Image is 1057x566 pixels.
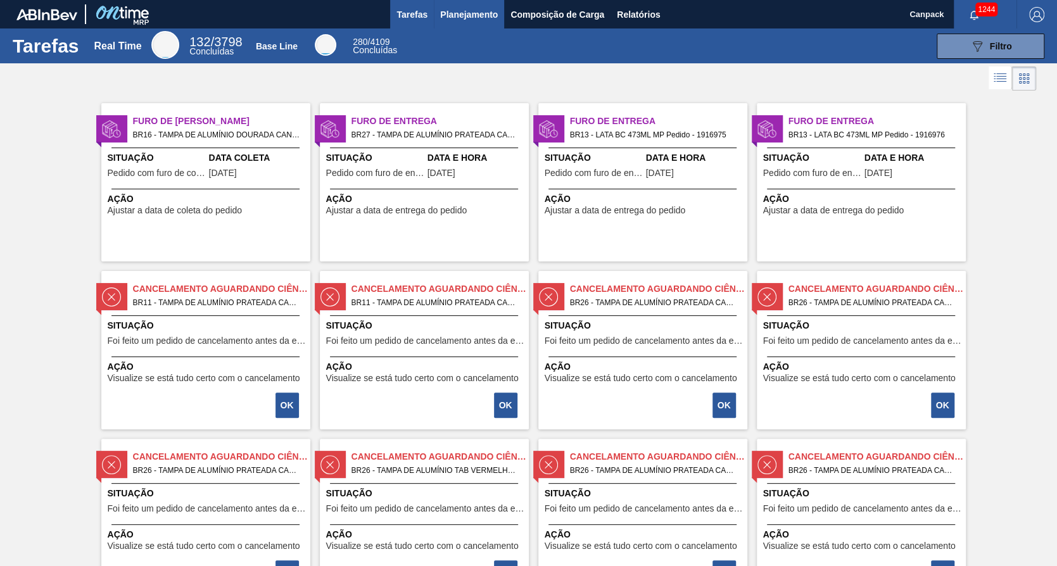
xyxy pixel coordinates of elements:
[189,37,242,56] div: Real Time
[763,374,956,383] span: Visualize se está tudo certo com o cancelamento
[326,360,526,374] span: Ação
[763,206,904,215] span: Ajustar a data de entrega do pedido
[545,541,737,551] span: Visualize se está tudo certo com o cancelamento
[570,282,747,296] span: Cancelamento aguardando ciência
[209,168,237,178] span: 25/09/2025
[108,528,307,541] span: Ação
[13,39,79,53] h1: Tarefas
[108,192,307,206] span: Ação
[646,151,744,165] span: Data e Hora
[440,7,498,22] span: Planejamento
[353,45,397,55] span: Concluídas
[864,168,892,178] span: 31/03/2025,
[326,319,526,332] span: Situação
[545,151,643,165] span: Situação
[102,120,121,139] img: status
[256,41,298,51] div: Base Line
[570,450,747,463] span: Cancelamento aguardando ciência
[108,541,300,551] span: Visualize se está tudo certo com o cancelamento
[326,541,519,551] span: Visualize se está tudo certo com o cancelamento
[545,504,744,513] span: Foi feito um pedido de cancelamento antes da etapa de aguardando faturamento
[108,151,206,165] span: Situação
[353,37,367,47] span: 280
[954,6,994,23] button: Notificações
[763,528,963,541] span: Ação
[714,391,737,419] div: Completar tarefa: 30225402
[189,35,210,49] span: 132
[351,128,519,142] span: BR27 - TAMPA DE ALUMÍNIO PRATEADA CANPACK CDL Pedido - 2035715
[133,282,310,296] span: Cancelamento aguardando ciência
[757,120,776,139] img: status
[937,34,1044,59] button: Filtro
[975,3,997,16] span: 1244
[763,487,963,500] span: Situação
[102,287,121,306] img: status
[133,128,300,142] span: BR16 - TAMPA DE ALUMÍNIO DOURADA CANPACK CDL Pedido - 2039171
[326,206,467,215] span: Ajustar a data de entrega do pedido
[545,374,737,383] span: Visualize se está tudo certo com o cancelamento
[570,296,737,310] span: BR26 - TAMPA DE ALUMÍNIO PRATEADA CANPACK CDL Pedido - 665874
[788,463,956,477] span: BR26 - TAMPA DE ALUMÍNIO PRATEADA CANPACK CDL Pedido - 665872
[351,296,519,310] span: BR11 - TAMPA DE ALUMÍNIO PRATEADA CANPACK CDL Pedido - 607198
[320,120,339,139] img: status
[545,360,744,374] span: Ação
[326,504,526,513] span: Foi feito um pedido de cancelamento antes da etapa de aguardando faturamento
[545,192,744,206] span: Ação
[763,541,956,551] span: Visualize se está tudo certo com o cancelamento
[396,7,427,22] span: Tarefas
[788,282,966,296] span: Cancelamento aguardando ciência
[151,31,179,59] div: Real Time
[617,7,660,22] span: Relatórios
[353,38,397,54] div: Base Line
[326,151,424,165] span: Situação
[133,450,310,463] span: Cancelamento aguardando ciência
[326,168,424,178] span: Pedido com furo de entrega
[351,463,519,477] span: BR26 - TAMPA DE ALUMÍNIO TAB VERMELHO CANPACK CDL Pedido - 631791
[545,206,686,215] span: Ajustar a data de entrega do pedido
[108,168,206,178] span: Pedido com furo de coleta
[539,455,558,474] img: status
[108,206,243,215] span: Ajustar a data de coleta do pedido
[712,393,736,418] button: OK
[209,151,307,165] span: Data Coleta
[545,319,744,332] span: Situação
[16,9,77,20] img: TNhmsLtSVTkK8tSr43FrP2fwEKptu5GPRR3wAAAABJRU5ErkJggg==
[326,487,526,500] span: Situação
[108,487,307,500] span: Situação
[763,151,861,165] span: Situação
[539,287,558,306] img: status
[320,455,339,474] img: status
[788,450,966,463] span: Cancelamento aguardando ciência
[545,168,643,178] span: Pedido com furo de entrega
[788,296,956,310] span: BR26 - TAMPA DE ALUMÍNIO PRATEADA CANPACK CDL Pedido - 665875
[353,37,389,47] span: / 4109
[763,168,861,178] span: Pedido com furo de entrega
[108,374,300,383] span: Visualize se está tudo certo com o cancelamento
[539,120,558,139] img: status
[427,151,526,165] span: Data e Hora
[108,504,307,513] span: Foi feito um pedido de cancelamento antes da etapa de aguardando faturamento
[133,115,310,128] span: Furo de Coleta
[427,168,455,178] span: 29/09/2025,
[277,391,300,419] div: Completar tarefa: 30225372
[108,336,307,346] span: Foi feito um pedido de cancelamento antes da etapa de aguardando faturamento
[189,46,234,56] span: Concluídas
[102,455,121,474] img: status
[788,128,956,142] span: BR13 - LATA BC 473ML MP Pedido - 1916976
[570,128,737,142] span: BR13 - LATA BC 473ML MP Pedido - 1916975
[510,7,604,22] span: Composição de Carga
[763,336,963,346] span: Foi feito um pedido de cancelamento antes da etapa de aguardando faturamento
[763,192,963,206] span: Ação
[757,455,776,474] img: status
[570,463,737,477] span: BR26 - TAMPA DE ALUMÍNIO PRATEADA CANPACK CDL Pedido - 665871
[763,360,963,374] span: Ação
[351,115,529,128] span: Furo de Entrega
[326,374,519,383] span: Visualize se está tudo certo com o cancelamento
[320,287,339,306] img: status
[315,34,336,56] div: Base Line
[326,192,526,206] span: Ação
[545,528,744,541] span: Ação
[931,393,954,418] button: OK
[133,296,300,310] span: BR11 - TAMPA DE ALUMÍNIO PRATEADA CANPACK CDL Pedido - 607197
[545,487,744,500] span: Situação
